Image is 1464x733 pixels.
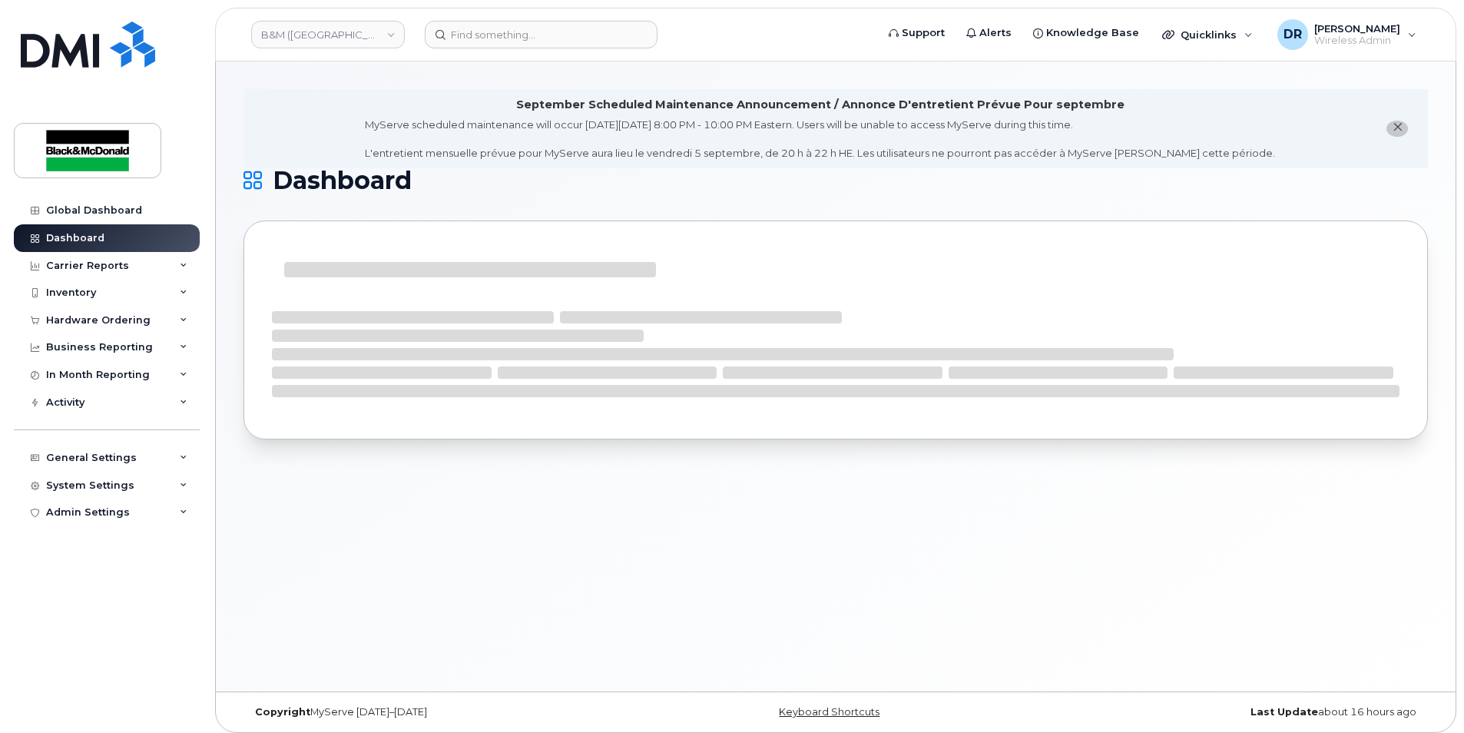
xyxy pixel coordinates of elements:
[1386,121,1408,137] button: close notification
[243,706,638,718] div: MyServe [DATE]–[DATE]
[779,706,879,718] a: Keyboard Shortcuts
[273,169,412,192] span: Dashboard
[1033,706,1428,718] div: about 16 hours ago
[1250,706,1318,718] strong: Last Update
[365,118,1275,161] div: MyServe scheduled maintenance will occur [DATE][DATE] 8:00 PM - 10:00 PM Eastern. Users will be u...
[255,706,310,718] strong: Copyright
[516,97,1124,113] div: September Scheduled Maintenance Announcement / Annonce D'entretient Prévue Pour septembre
